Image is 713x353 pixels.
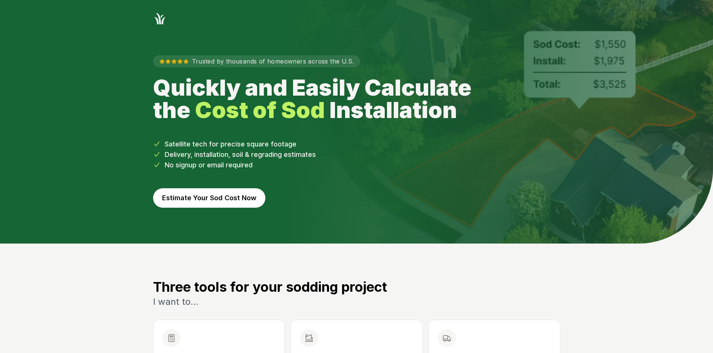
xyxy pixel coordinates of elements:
[153,139,560,149] li: Satellite tech for precise square footage
[153,279,560,294] h3: Three tools for your sodding project
[153,296,560,308] p: I want to...
[195,96,325,123] strong: Cost of Sod
[153,149,560,160] li: Delivery, installation, soil & regrading
[153,160,560,170] li: No signup or email required
[153,55,360,67] p: Trusted by thousands of homeowners across the U.S.
[153,188,265,208] button: Estimate Your Sod Cost Now
[153,76,488,121] h1: Quickly and Easily Calculate the Installation
[284,151,316,158] span: estimates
